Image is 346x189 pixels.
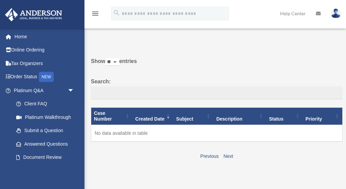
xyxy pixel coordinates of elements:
a: Platinum Q&Aarrow_drop_down [5,84,81,97]
a: Home [5,30,84,43]
a: Previous [200,153,219,159]
label: Search: [91,77,343,99]
div: NEW [39,72,54,82]
th: Subject: activate to sort column ascending [173,107,214,125]
a: Answered Questions [9,137,78,151]
th: Priority: activate to sort column ascending [303,107,342,125]
a: Client FAQ [9,97,81,111]
a: Order StatusNEW [5,70,84,84]
i: search [113,9,120,17]
img: User Pic [331,8,341,18]
a: Online Ordering [5,43,84,57]
a: menu [91,12,99,18]
input: Search: [91,86,343,99]
th: Description: activate to sort column ascending [214,107,266,125]
select: Showentries [105,58,119,66]
img: Anderson Advisors Platinum Portal [3,8,64,21]
th: Created Date: activate to sort column ascending [132,107,173,125]
label: Show entries [91,57,343,73]
a: Tax Organizers [5,57,84,70]
td: No data available in table [91,125,343,142]
a: Platinum Knowledge Room [9,164,81,186]
a: Submit a Question [9,124,81,138]
a: Platinum Walkthrough [9,110,81,124]
span: arrow_drop_down [68,84,81,98]
th: Case Number: activate to sort column ascending [91,107,133,125]
a: Next [223,153,233,159]
a: Document Review [9,151,81,164]
th: Status: activate to sort column ascending [266,107,303,125]
i: menu [91,9,99,18]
